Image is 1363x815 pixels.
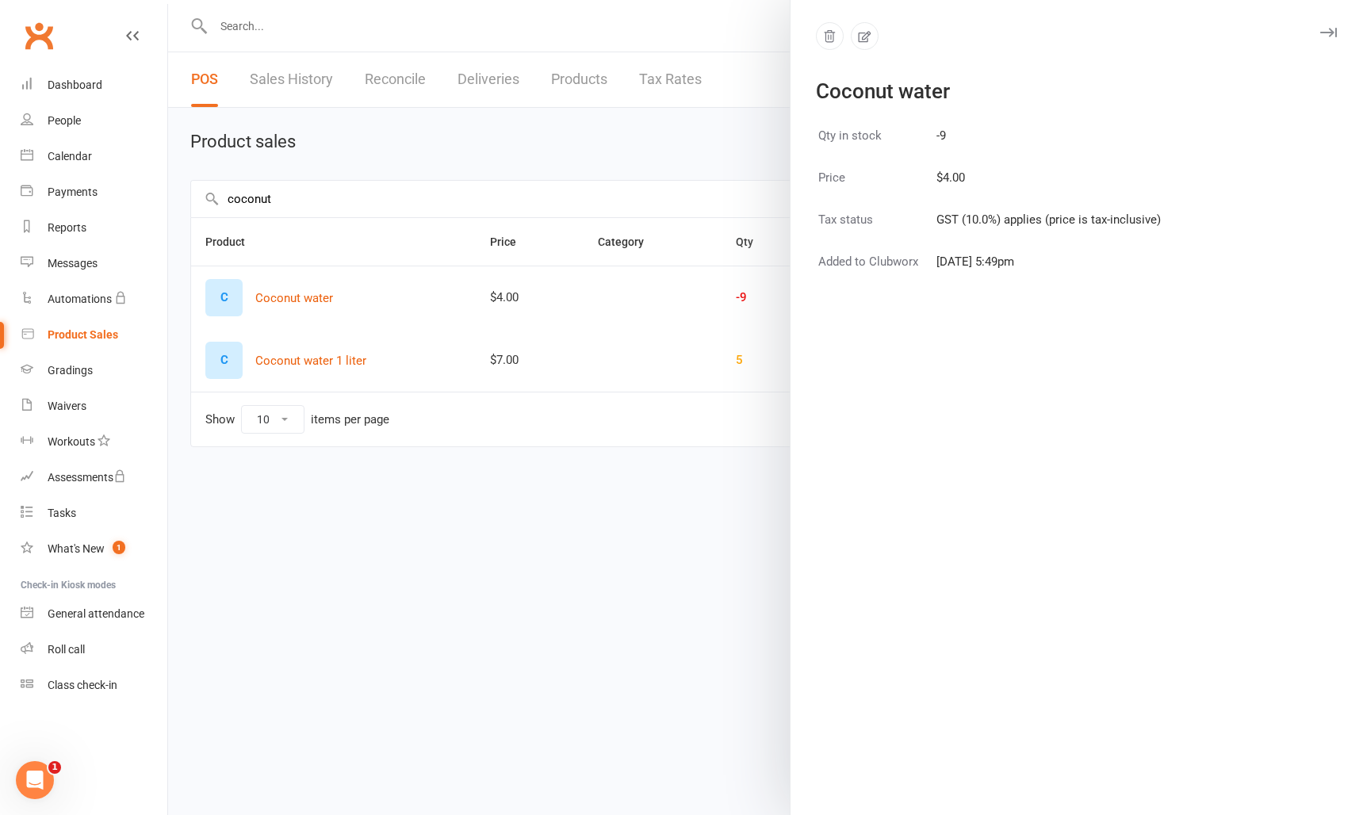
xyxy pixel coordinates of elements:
[48,150,92,163] div: Calendar
[21,139,167,174] a: Calendar
[817,251,934,292] td: Added to Clubworx
[21,596,167,632] a: General attendance kiosk mode
[48,643,85,656] div: Roll call
[816,82,1318,101] div: Coconut water
[48,471,126,484] div: Assessments
[48,328,118,341] div: Product Sales
[21,424,167,460] a: Workouts
[21,632,167,668] a: Roll call
[19,16,59,55] a: Clubworx
[48,507,76,519] div: Tasks
[21,531,167,567] a: What's New1
[48,435,95,448] div: Workouts
[817,209,934,250] td: Tax status
[21,281,167,317] a: Automations
[21,668,167,703] a: Class kiosk mode
[21,353,167,388] a: Gradings
[48,761,61,774] span: 1
[936,251,1162,292] td: [DATE] 5:49pm
[817,125,934,166] td: Qty in stock
[48,400,86,412] div: Waivers
[21,460,167,496] a: Assessments
[936,209,1162,250] td: GST (10.0%) applies (price is tax-inclusive)
[21,388,167,424] a: Waivers
[48,607,144,620] div: General attendance
[48,114,81,127] div: People
[48,221,86,234] div: Reports
[48,186,98,198] div: Payments
[21,317,167,353] a: Product Sales
[48,78,102,91] div: Dashboard
[817,167,934,208] td: Price
[48,257,98,270] div: Messages
[21,496,167,531] a: Tasks
[16,761,54,799] iframe: Intercom live chat
[936,167,1162,208] td: $4.00
[113,541,125,554] span: 1
[48,364,93,377] div: Gradings
[21,103,167,139] a: People
[21,67,167,103] a: Dashboard
[21,174,167,210] a: Payments
[936,125,1162,166] td: -9
[48,293,112,305] div: Automations
[48,679,117,691] div: Class check-in
[21,246,167,281] a: Messages
[48,542,105,555] div: What's New
[21,210,167,246] a: Reports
